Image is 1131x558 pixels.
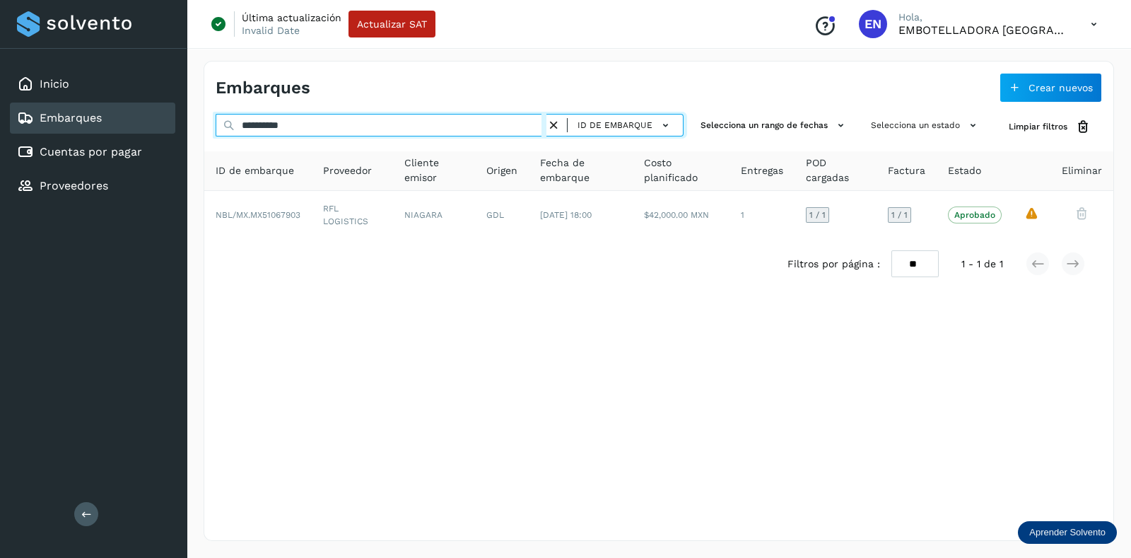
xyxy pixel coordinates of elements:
[1000,73,1102,103] button: Crear nuevos
[954,210,995,220] p: Aprobado
[787,257,880,272] span: Filtros por página :
[40,179,108,192] a: Proveedores
[10,69,175,100] div: Inicio
[806,156,865,185] span: POD cargadas
[888,163,925,178] span: Factura
[729,191,795,239] td: 1
[809,211,826,219] span: 1 / 1
[357,19,427,29] span: Actualizar SAT
[1029,83,1093,93] span: Crear nuevos
[475,191,529,239] td: GDL
[216,78,310,98] h4: Embarques
[1029,527,1106,538] p: Aprender Solvento
[393,191,475,239] td: NIAGARA
[578,119,652,132] span: ID de embarque
[312,191,393,239] td: RFL LOGISTICS
[961,257,1003,272] span: 1 - 1 de 1
[242,24,300,37] p: Invalid Date
[486,163,517,178] span: Origen
[216,163,294,178] span: ID de embarque
[540,156,621,185] span: Fecha de embarque
[216,210,300,220] span: NBL/MX.MX51067903
[348,11,435,37] button: Actualizar SAT
[40,145,142,158] a: Cuentas por pagar
[10,170,175,202] div: Proveedores
[573,115,677,136] button: ID de embarque
[898,23,1068,37] p: EMBOTELLADORA NIAGARA DE MEXICO
[540,210,592,220] span: [DATE] 18:00
[242,11,341,24] p: Última actualización
[741,163,783,178] span: Entregas
[695,114,854,137] button: Selecciona un rango de fechas
[1062,163,1102,178] span: Eliminar
[323,163,372,178] span: Proveedor
[40,77,69,91] a: Inicio
[404,156,464,185] span: Cliente emisor
[865,114,986,137] button: Selecciona un estado
[40,111,102,124] a: Embarques
[891,211,908,219] span: 1 / 1
[898,11,1068,23] p: Hola,
[10,103,175,134] div: Embarques
[644,156,718,185] span: Costo planificado
[1009,120,1067,133] span: Limpiar filtros
[1018,521,1117,544] div: Aprender Solvento
[10,136,175,168] div: Cuentas por pagar
[633,191,729,239] td: $42,000.00 MXN
[948,163,981,178] span: Estado
[997,114,1102,140] button: Limpiar filtros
